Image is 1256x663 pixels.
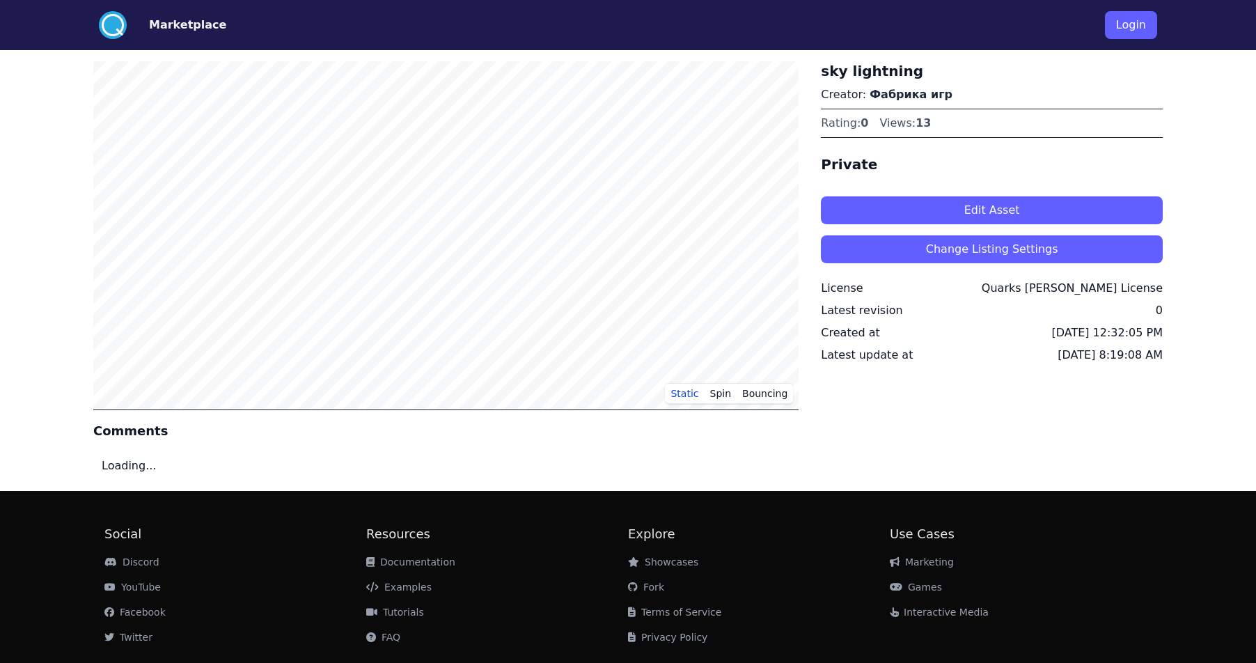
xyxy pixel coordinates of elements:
a: Privacy Policy [628,632,707,643]
a: Terms of Service [628,607,721,618]
div: Created at [821,325,879,341]
button: Edit Asset [821,196,1163,224]
a: Examples [366,582,432,593]
h4: Private [821,155,1163,174]
a: Фабрика игр [870,88,952,101]
div: Rating: [821,115,868,132]
div: Quarks [PERSON_NAME] License [982,280,1163,297]
div: [DATE] 12:32:05 PM [1051,325,1163,341]
a: Discord [104,556,159,568]
div: [DATE] 8:19:08 AM [1058,347,1163,364]
div: Latest update at [821,347,913,364]
button: Marketplace [149,17,226,33]
h2: Resources [366,524,628,544]
h4: Comments [93,421,799,441]
span: 0 [861,116,868,130]
button: Login [1105,11,1157,39]
div: Views: [879,115,931,132]
button: Bouncing [737,383,793,404]
a: Edit Asset [821,185,1163,224]
h3: sky lightning [821,61,1163,81]
a: Facebook [104,607,166,618]
h2: Social [104,524,366,544]
a: Marketplace [127,17,226,33]
a: Games [890,582,942,593]
h2: Use Cases [890,524,1152,544]
a: Showcases [628,556,698,568]
span: 13 [916,116,931,130]
button: Spin [705,383,737,404]
div: 0 [1156,302,1163,319]
h2: Explore [628,524,890,544]
a: Twitter [104,632,152,643]
a: Tutorials [366,607,424,618]
div: Latest revision [821,302,902,319]
a: YouTube [104,582,161,593]
a: Fork [628,582,664,593]
a: FAQ [366,632,400,643]
div: License [821,280,863,297]
a: Login [1105,6,1157,45]
p: Loading... [102,458,790,474]
a: Interactive Media [890,607,989,618]
button: Change Listing Settings [821,235,1163,263]
p: Creator: [821,86,1163,103]
button: Static [665,383,704,404]
a: Documentation [366,556,455,568]
a: Marketing [890,556,954,568]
